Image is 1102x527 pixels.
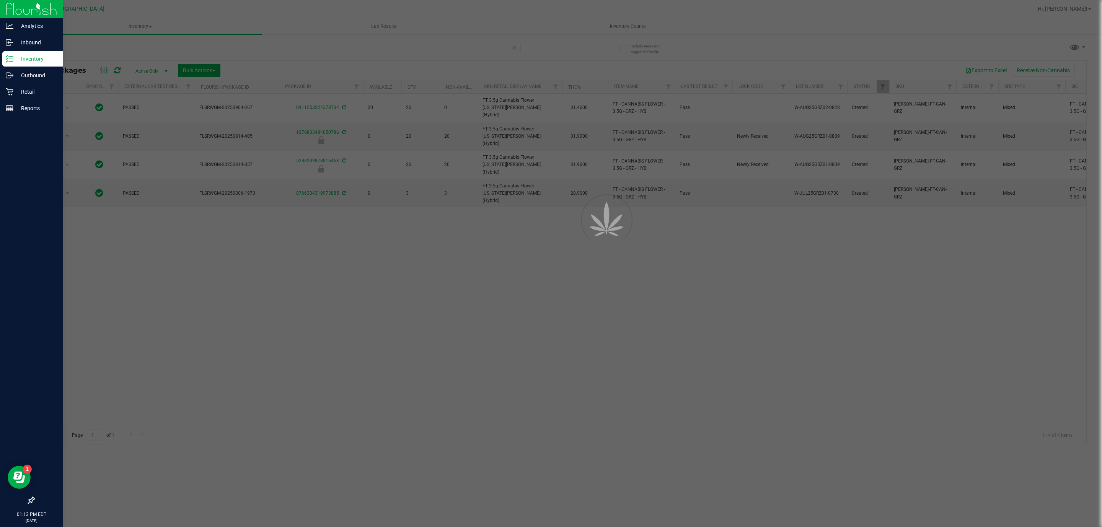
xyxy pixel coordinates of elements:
[8,466,31,489] iframe: Resource center
[13,87,59,96] p: Retail
[13,21,59,31] p: Analytics
[13,54,59,63] p: Inventory
[6,104,13,112] inline-svg: Reports
[3,511,59,518] p: 01:13 PM EDT
[13,38,59,47] p: Inbound
[6,55,13,63] inline-svg: Inventory
[23,465,32,474] iframe: Resource center unread badge
[13,104,59,113] p: Reports
[6,88,13,96] inline-svg: Retail
[3,518,59,524] p: [DATE]
[6,22,13,30] inline-svg: Analytics
[6,39,13,46] inline-svg: Inbound
[6,72,13,79] inline-svg: Outbound
[13,71,59,80] p: Outbound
